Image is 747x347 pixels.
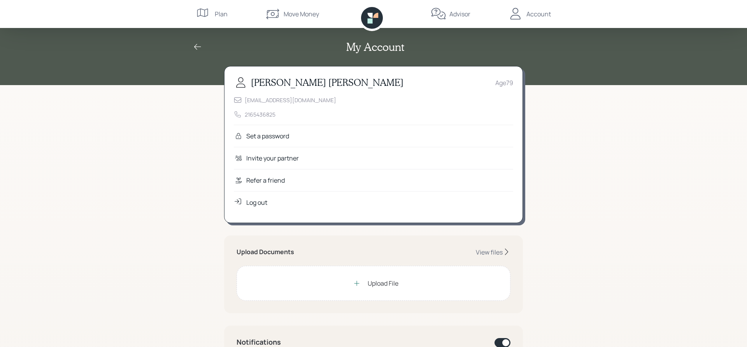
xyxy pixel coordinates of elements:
[346,40,404,54] h2: My Account
[245,110,275,119] div: 2165436825
[449,9,470,19] div: Advisor
[526,9,551,19] div: Account
[246,153,299,163] div: Invite your partner
[215,9,228,19] div: Plan
[251,77,403,88] h3: [PERSON_NAME] [PERSON_NAME]
[245,96,336,104] div: [EMAIL_ADDRESS][DOMAIN_NAME]
[476,248,503,256] div: View files
[368,279,398,288] div: Upload File
[495,78,513,87] div: Age 79
[237,338,281,347] h4: Notifications
[246,176,285,185] div: Refer a friend
[237,248,294,256] h5: Upload Documents
[246,131,289,141] div: Set a password
[246,198,267,207] div: Log out
[284,9,319,19] div: Move Money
